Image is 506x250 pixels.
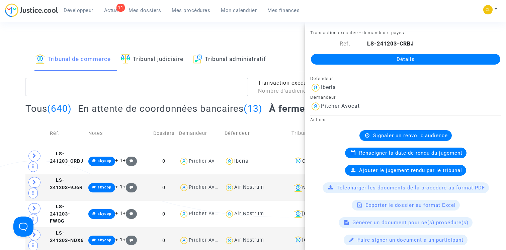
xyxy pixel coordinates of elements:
div: Pitcher Avocat [321,103,360,109]
img: icon-banque.svg [294,210,302,218]
td: Réf. [48,119,86,148]
div: Pitcher Avocat [189,237,226,243]
span: Ajouter le jugement rendu par le tribunal [359,167,462,173]
img: icon-user.svg [225,236,234,245]
span: Renseigner la date de rendu du jugement [359,150,462,156]
a: Développeur [58,5,99,15]
span: (13) [244,103,262,114]
div: Iberia [234,158,249,164]
span: Générer un document pour ce(s) procédure(s) [352,220,469,226]
span: skycop [98,185,111,189]
span: + 1 [115,237,123,243]
span: skycop [98,212,111,216]
a: Mes procédures [166,5,216,15]
b: LS-241203-CRBJ [367,40,414,47]
span: LS-241203-CRBJ [50,151,83,164]
h2: Tous [25,103,72,114]
div: Iberia [321,84,336,90]
span: Télécharger les documents de la procédure au format PDF [337,185,485,191]
td: Défendeur [222,119,289,148]
img: f0b917ab549025eb3af43f3c4438ad5d [483,5,493,14]
a: Mes dossiers [123,5,166,15]
h2: En attente de coordonnées bancaires [78,103,262,114]
a: 11Actus [99,5,123,15]
img: icon-faciliter-sm.svg [121,54,130,64]
img: jc-logo.svg [5,3,58,17]
div: Créteil [291,157,349,165]
img: icon-archive.svg [193,54,202,64]
span: Mes dossiers [129,7,161,13]
span: LS-241203-9J6R [50,177,83,190]
img: icon-user.svg [225,183,234,192]
h2: À fermer [269,103,333,114]
div: Nice [291,184,349,192]
span: Mon calendrier [221,7,257,13]
a: Mon calendrier [216,5,262,15]
span: + 1 [115,211,123,216]
span: + 1 [115,158,123,163]
td: 0 [151,174,177,201]
span: skycop [98,238,111,242]
div: [GEOGRAPHIC_DATA] [291,210,349,218]
small: Défendeur [310,76,333,81]
span: LS-241203-NDX6 [50,230,84,243]
td: Tribunal [289,119,351,148]
img: icon-banque.svg [294,236,302,244]
span: Exporter le dossier au format Excel [365,202,456,208]
div: Air Nostrum [234,211,264,217]
iframe: Help Scout Beacon - Open [13,217,33,237]
span: + [123,237,137,243]
span: Transaction exécutée [258,80,315,86]
span: Mes procédures [172,7,210,13]
a: Tribunal judiciaire [121,48,183,71]
img: icon-user.svg [225,209,234,219]
div: Ref. [305,40,355,48]
img: icon-banque.svg [294,157,302,165]
img: icon-user.svg [179,156,189,166]
img: icon-banque.svg [35,54,45,64]
td: Notes [86,119,151,148]
span: (640) [47,103,72,114]
span: + 1 [115,184,123,190]
img: icon-user.svg [310,101,321,112]
div: 11 [116,4,125,12]
span: LS-241203-FWCG [50,204,70,224]
div: Pitcher Avocat [189,184,226,190]
div: Pitcher Avocat [189,158,226,164]
span: + [123,211,137,216]
td: Dossiers [151,119,177,148]
td: 0 [151,201,177,227]
small: Transaction exécutée - demandeurs payés [310,30,404,35]
span: Actus [104,7,118,13]
a: Tribunal administratif [193,48,266,71]
span: Signaler un renvoi d'audience [373,133,448,139]
span: Nombre d'audiences [258,88,312,94]
div: [GEOGRAPHIC_DATA] [291,236,349,244]
div: Pitcher Avocat [189,211,226,217]
a: Mes finances [262,5,305,15]
img: icon-user.svg [225,156,234,166]
span: Développeur [64,7,93,13]
td: 0 [151,148,177,174]
td: Demandeur [177,119,222,148]
small: Demandeur [310,95,336,100]
span: Mes finances [267,7,300,13]
img: icon-user.svg [179,209,189,219]
img: icon-banque.svg [294,184,302,192]
span: + [123,184,137,190]
div: Air Nostrum [234,184,264,190]
img: icon-user.svg [179,183,189,192]
span: skycop [98,159,111,163]
img: icon-user.svg [179,236,189,245]
a: Tribunal de commerce [35,48,111,71]
small: Actions [310,117,327,122]
span: Faire signer un document à un participant [357,237,463,243]
a: Détails [311,54,500,65]
img: icon-user.svg [310,82,321,93]
span: + [123,158,137,163]
div: Air Nostrum [234,237,264,243]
